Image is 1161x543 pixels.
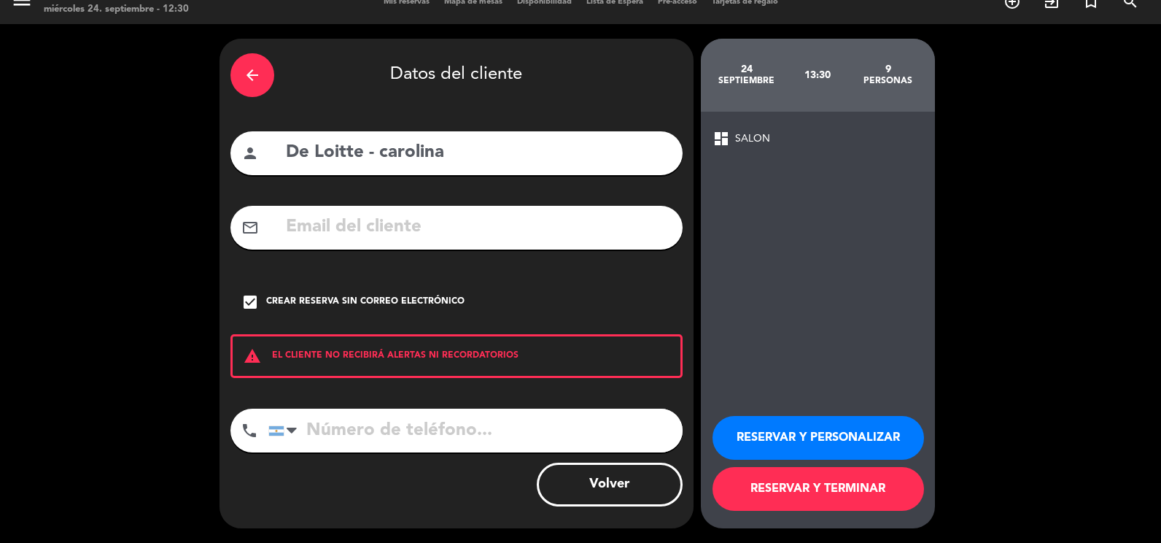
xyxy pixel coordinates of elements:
[712,75,783,87] div: septiembre
[241,145,259,162] i: person
[244,66,261,84] i: arrow_back
[241,293,259,311] i: check_box
[44,2,214,17] div: miércoles 24. septiembre - 12:30
[712,130,730,147] span: dashboard
[268,409,683,452] input: Número de teléfono...
[266,295,465,309] div: Crear reserva sin correo electrónico
[853,63,923,75] div: 9
[233,347,272,365] i: warning
[269,409,303,452] div: Argentina: +54
[782,50,853,101] div: 13:30
[284,212,672,242] input: Email del cliente
[853,75,923,87] div: personas
[537,463,683,507] button: Volver
[735,131,770,147] span: SALON
[241,422,258,439] i: phone
[712,416,924,460] button: RESERVAR Y PERSONALIZAR
[712,467,924,511] button: RESERVAR Y TERMINAR
[712,63,783,75] div: 24
[230,50,683,101] div: Datos del cliente
[230,334,683,378] div: EL CLIENTE NO RECIBIRÁ ALERTAS NI RECORDATORIOS
[241,219,259,236] i: mail_outline
[284,138,672,168] input: Nombre del cliente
